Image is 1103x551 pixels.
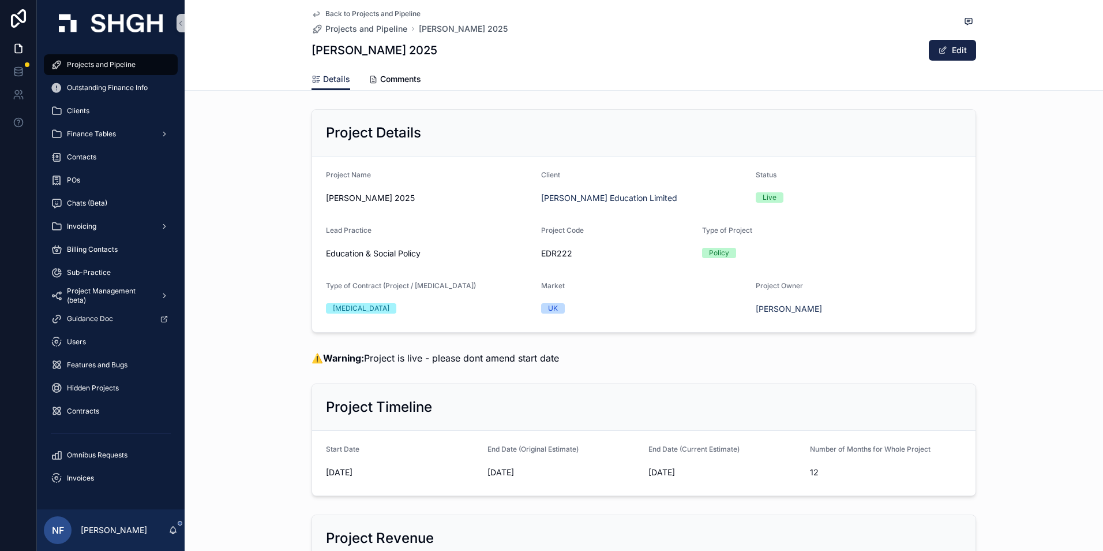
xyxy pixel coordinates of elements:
span: Type of Project [702,226,752,234]
span: Status [756,170,776,179]
a: Clients [44,100,178,121]
span: Project Name [326,170,371,179]
button: Edit [929,40,976,61]
img: App logo [59,14,163,32]
span: Features and Bugs [67,360,127,370]
a: [PERSON_NAME] 2025 [419,23,508,35]
span: Number of Months for Whole Project [810,445,931,453]
p: [PERSON_NAME] [81,524,147,536]
span: Billing Contacts [67,245,118,254]
a: Contacts [44,147,178,167]
span: [DATE] [648,467,801,478]
h1: [PERSON_NAME] 2025 [312,42,437,58]
span: 12 [810,467,962,478]
span: Chats (Beta) [67,199,107,208]
a: Billing Contacts [44,239,178,260]
a: Comments [369,69,421,92]
span: Finance Tables [67,129,116,139]
span: Outstanding Finance Info [67,83,148,92]
span: End Date (Original Estimate) [487,445,579,453]
div: Policy [709,248,729,258]
span: Invoices [67,474,94,483]
a: [PERSON_NAME] [756,303,822,315]
strong: Warning: [323,352,364,364]
span: Start Date [326,445,359,453]
h2: Project Revenue [326,529,434,548]
span: Lead Practice [326,226,372,234]
a: Project Management (beta) [44,285,178,306]
div: Live [763,192,776,203]
span: Project Code [541,226,584,234]
div: [MEDICAL_DATA] [333,303,389,314]
a: Sub-Practice [44,262,178,283]
span: Project Management (beta) [67,286,151,305]
a: Invoicing [44,216,178,237]
span: Education & Social Policy [326,248,421,259]
div: scrollable content [37,46,185,504]
span: ⚠️ Project is live - please dont amend start date [312,352,559,364]
a: Outstanding Finance Info [44,77,178,98]
div: UK [548,303,558,314]
span: Project Owner [756,281,803,290]
span: Back to Projects and Pipeline [325,9,421,18]
span: Comments [380,73,421,85]
span: Hidden Projects [67,384,119,393]
span: NF [52,523,64,537]
span: Sub-Practice [67,268,111,277]
span: Users [67,337,86,347]
a: Details [312,69,350,91]
span: POs [67,176,80,185]
span: Contracts [67,407,99,416]
a: Hidden Projects [44,378,178,399]
span: Clients [67,106,89,116]
a: Chats (Beta) [44,193,178,214]
h2: Project Details [326,124,421,142]
span: [DATE] [487,467,640,478]
span: Type of Contract (Project / [MEDICAL_DATA]) [326,281,476,290]
a: Projects and Pipeline [44,54,178,75]
span: Details [323,73,350,85]
a: [PERSON_NAME] Education Limited [541,192,677,204]
span: Client [541,170,560,179]
span: Contacts [67,152,96,162]
a: Contracts [44,401,178,422]
a: POs [44,170,178,191]
span: Guidance Doc [67,314,113,323]
span: [DATE] [326,467,478,478]
span: End Date (Current Estimate) [648,445,740,453]
a: Projects and Pipeline [312,23,407,35]
span: Omnibus Requests [67,451,127,460]
span: EDR222 [541,248,693,259]
h2: Project Timeline [326,398,432,416]
a: Omnibus Requests [44,445,178,466]
a: Guidance Doc [44,308,178,329]
a: Users [44,332,178,352]
a: Back to Projects and Pipeline [312,9,421,18]
a: Features and Bugs [44,355,178,375]
span: Invoicing [67,222,96,231]
a: Finance Tables [44,124,178,144]
span: [PERSON_NAME] 2025 [326,192,532,204]
span: Projects and Pipeline [325,23,407,35]
span: Market [541,281,565,290]
span: Projects and Pipeline [67,60,136,69]
a: Invoices [44,468,178,489]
